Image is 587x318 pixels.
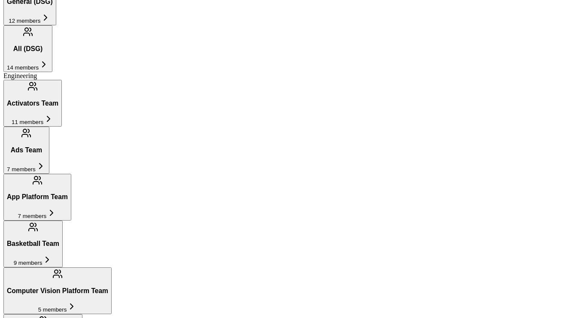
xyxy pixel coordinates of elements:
h3: App Platform Team [7,193,68,201]
h3: Ads Team [7,146,46,154]
button: App Platform Team7 members [3,174,71,221]
span: 14 members [7,64,39,71]
h3: All (DSG) [7,45,49,53]
span: 9 members [14,260,43,266]
span: Engineering [3,72,37,79]
button: Activators Team11 members [3,80,62,127]
span: 7 members [7,166,36,173]
h3: Basketball Team [7,240,59,248]
span: 5 members [38,306,67,313]
button: Basketball Team9 members [3,221,63,267]
button: Ads Team7 members [3,127,49,173]
span: 11 members [12,119,43,125]
span: 12 members [9,18,40,24]
h3: Activators Team [7,100,58,107]
span: 7 members [18,213,47,219]
button: All (DSG)14 members [3,25,52,72]
h3: Computer Vision Platform Team [7,287,108,295]
button: Computer Vision Platform Team5 members [3,267,112,314]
